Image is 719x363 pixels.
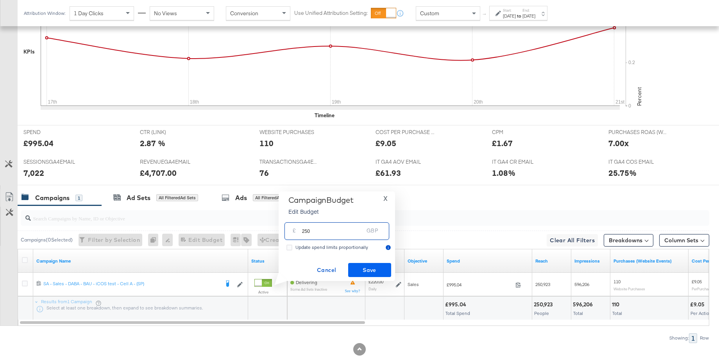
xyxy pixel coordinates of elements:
span: Save [351,265,388,275]
span: IT GA4 COS EMAIL [608,158,667,166]
div: £4,707.00 [140,167,177,179]
span: PURCHASES ROAS (WEBSITE EVENTS) [608,129,667,136]
span: SPEND [23,129,82,136]
span: 110 [613,279,621,284]
div: 0 [148,234,162,246]
label: Use Unified Attribution Setting: [294,9,368,17]
div: 76 [259,167,269,179]
span: Per Action [690,310,712,316]
span: IT GA4 CR EMAIL [492,158,551,166]
div: 110 [259,138,274,149]
span: COST PER PURCHASE (WEBSITE EVENTS) [376,129,434,136]
sub: Daily [368,286,377,291]
button: Save [348,263,391,277]
div: Campaign Budget [288,195,354,205]
div: £9.05 [376,138,396,149]
button: Cancel [305,263,348,277]
div: 7.00x [608,138,629,149]
span: People [534,310,549,316]
button: X [380,195,391,201]
div: Ads [235,193,247,202]
div: Showing: [669,335,689,341]
span: CPM [492,129,551,136]
div: 7,022 [23,167,44,179]
div: 596,206 [573,301,595,308]
sub: Per Purchase [692,286,712,291]
span: IT GA4 AOV EMAIL [376,158,434,166]
button: Column Sets [659,234,709,247]
label: Start: [503,8,516,13]
div: £ [290,225,299,240]
a: The number of people your ad was served to. [535,258,568,264]
label: End: [522,8,535,13]
span: Total [573,310,583,316]
div: 1.08% [492,167,515,179]
span: 596,206 [574,281,589,287]
span: £995.04 [447,282,512,288]
span: REVENUEGA4EMAIL [140,158,199,166]
a: SA - Sales - DABA - BAU - iCOS test - Cell A - (SP) [43,281,219,288]
div: £61.93 [376,167,401,179]
div: [DATE] [503,13,516,19]
a: The number of times a purchase was made tracked by your Custom Audience pixel on your website aft... [613,258,685,264]
div: 1 [75,195,82,202]
a: The number of times your ad was served. On mobile apps an ad is counted as served the first time ... [574,258,607,264]
span: Total Spend [445,310,470,316]
div: SA - Sales - DABA - BAU - iCOS test - Cell A - (SP) [43,281,219,287]
a: Shows the current state of your Ad Campaign. [251,258,284,264]
a: Your campaign name. [36,258,245,264]
strong: to [516,13,522,19]
div: All Filtered Ad Sets [156,194,198,201]
span: Clear All Filters [550,236,595,245]
div: 25.75% [608,167,637,179]
button: Clear All Filters [547,234,598,247]
div: Attribution Window: [23,11,66,16]
div: Ad Sets [127,193,150,202]
sub: Some Ad Sets Inactive [290,287,327,291]
div: GBP [363,225,381,240]
div: 110 [612,301,622,308]
span: Total [612,310,622,316]
p: Edit Budget [288,207,354,215]
span: X [383,193,388,204]
span: Sales [408,281,419,287]
span: SESSIONSGA4EMAIL [23,158,82,166]
div: 2.87 % [140,138,165,149]
input: Enter your budget [302,220,364,236]
span: ↑ [481,13,488,16]
span: Custom [420,10,439,17]
div: £995.04 [445,301,469,308]
input: Search Campaigns by Name, ID or Objective [31,207,646,223]
span: 250,923 [535,281,550,287]
div: £9.05 [690,301,707,308]
div: All Filtered Ads [253,194,287,201]
text: Percent [636,87,643,106]
span: Update spend limits proportionally [295,244,368,250]
div: £220.00 [368,279,383,285]
div: Timeline [315,112,334,119]
span: No Views [154,10,177,17]
span: Cancel [308,265,345,275]
div: £995.04 [23,138,54,149]
div: 1 [689,333,697,343]
div: Row [699,335,709,341]
div: Campaigns ( 0 Selected) [21,236,73,243]
sub: Website Purchases [613,286,645,291]
span: 1 Day Clicks [74,10,104,17]
span: TRANSACTIONSGA4EMAIL [259,158,318,166]
a: The total amount spent to date. [447,258,529,264]
div: £1.67 [492,138,513,149]
label: Active [254,290,272,295]
span: £9.05 [692,279,702,284]
span: Delivering [296,279,317,285]
button: Breakdowns [604,234,653,247]
div: [DATE] [522,13,535,19]
span: CTR (LINK) [140,129,199,136]
div: 250,923 [534,301,555,308]
a: Your campaign's objective. [408,258,440,264]
div: Campaigns [35,193,70,202]
span: Conversion [230,10,258,17]
span: WEBSITE PURCHASES [259,129,318,136]
div: KPIs [23,48,35,55]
